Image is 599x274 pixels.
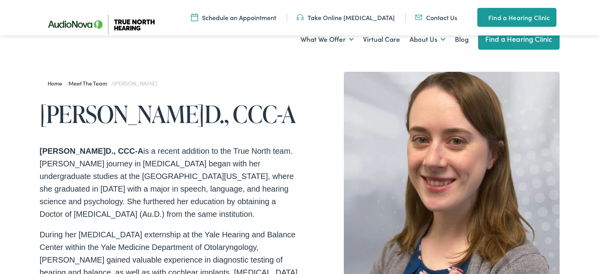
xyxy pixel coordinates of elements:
a: Contact Us [415,13,457,22]
a: About Us [410,25,445,54]
a: Find a Hearing Clinic [477,8,556,27]
img: Icon symbolizing a calendar in color code ffb348 [191,13,198,22]
a: Virtual Care [363,25,400,54]
img: utility icon [477,13,484,22]
img: Mail icon in color code ffb348, used for communication purposes [415,13,422,22]
a: What We Offer [300,25,354,54]
span: / / [48,79,157,87]
a: Take Online [MEDICAL_DATA] [297,13,395,22]
a: Schedule an Appointment [191,13,276,22]
img: Headphones icon in color code ffb348 [297,13,304,22]
a: Home [48,79,66,87]
strong: [PERSON_NAME]D., CCC-A [40,147,143,155]
a: Blog [455,25,469,54]
span: [PERSON_NAME] [113,79,156,87]
h1: [PERSON_NAME]D., CCC-A [40,101,300,127]
a: Meet the Team [69,79,111,87]
a: Find a Hearing Clinic [478,28,560,50]
p: is a recent addition to the True North team. [PERSON_NAME] journey in [MEDICAL_DATA] began with h... [40,145,300,220]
